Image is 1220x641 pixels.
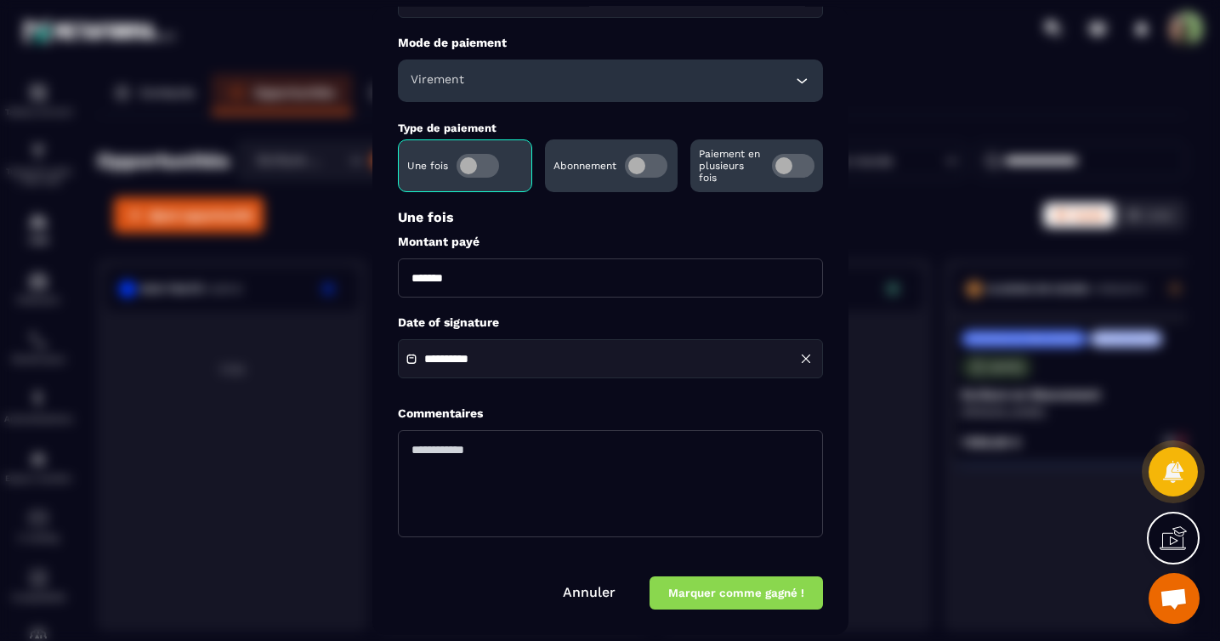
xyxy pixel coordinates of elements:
[398,315,823,331] label: Date of signature
[699,148,763,184] p: Paiement en plusieurs fois
[407,160,448,172] p: Une fois
[650,576,823,610] button: Marquer comme gagné !
[553,160,616,172] p: Abonnement
[398,234,823,250] label: Montant payé
[563,584,616,600] a: Annuler
[398,209,823,225] p: Une fois
[398,35,823,51] label: Mode de paiement
[398,122,497,134] label: Type de paiement
[398,406,483,422] label: Commentaires
[1149,573,1200,624] a: Ouvrir le chat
